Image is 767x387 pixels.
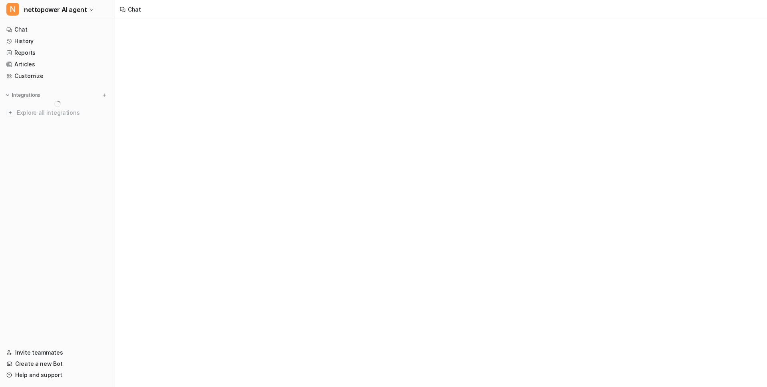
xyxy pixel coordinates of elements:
a: Create a new Bot [3,358,111,369]
a: Invite teammates [3,347,111,358]
a: Articles [3,59,111,70]
span: N [6,3,19,16]
a: Reports [3,47,111,58]
a: Customize [3,70,111,82]
button: Integrations [3,91,43,99]
div: Chat [128,5,141,14]
p: Integrations [12,92,40,98]
img: expand menu [5,92,10,98]
img: explore all integrations [6,109,14,117]
a: Help and support [3,369,111,381]
a: History [3,36,111,47]
img: menu_add.svg [101,92,107,98]
a: Chat [3,24,111,35]
span: Explore all integrations [17,106,108,119]
a: Explore all integrations [3,107,111,118]
span: nettopower AI agent [24,4,87,15]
